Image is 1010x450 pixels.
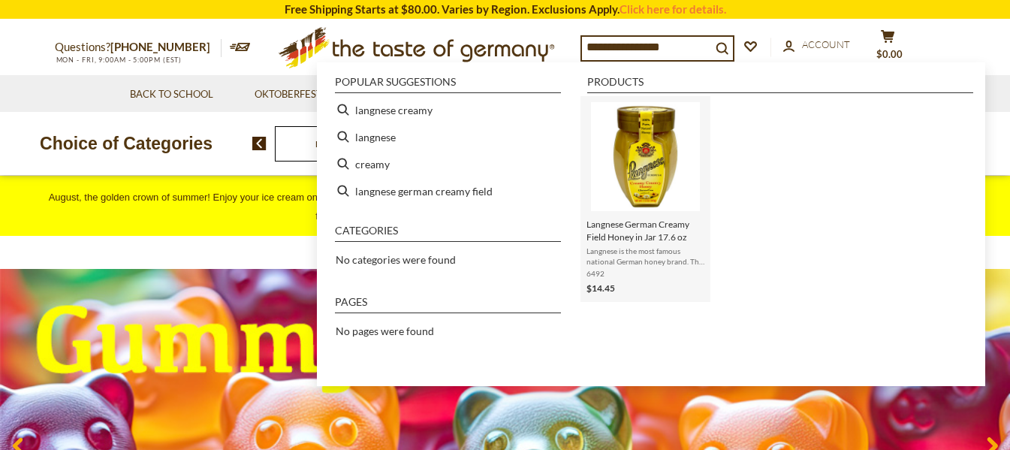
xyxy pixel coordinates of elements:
[315,138,387,149] a: Food By Category
[586,246,704,267] span: Langnese is the most famous national German honey brand. This creamy spun honey is a delight on a...
[783,37,850,53] a: Account
[876,48,903,60] span: $0.00
[49,192,962,222] span: August, the golden crown of summer! Enjoy your ice cream on a sun-drenched afternoon with unique ...
[586,282,615,294] span: $14.45
[55,38,222,57] p: Questions?
[55,56,182,64] span: MON - FRI, 9:00AM - 5:00PM (EST)
[587,77,973,93] li: Products
[335,77,561,93] li: Popular suggestions
[580,96,710,302] li: Langnese German Creamy Field Honey in Jar 17.6 oz
[586,218,704,243] span: Langnese German Creamy Field Honey in Jar 17.6 oz
[110,40,210,53] a: [PHONE_NUMBER]
[252,137,267,150] img: previous arrow
[620,2,726,16] a: Click here for details.
[329,150,567,177] li: creamy
[866,29,911,67] button: $0.00
[335,225,561,242] li: Categories
[802,38,850,50] span: Account
[329,96,567,123] li: langnese creamy
[336,253,456,266] span: No categories were found
[336,325,434,337] span: No pages were found
[130,86,213,103] a: Back to School
[255,86,332,103] a: Oktoberfest
[586,102,704,296] a: Langnese German Creamy Field Honey in Jar 17.6 ozLangnese is the most famous national German hone...
[329,177,567,204] li: langnese german creamy field
[335,297,561,313] li: Pages
[329,123,567,150] li: langnese
[586,268,704,279] span: 6492
[317,62,985,386] div: Instant Search Results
